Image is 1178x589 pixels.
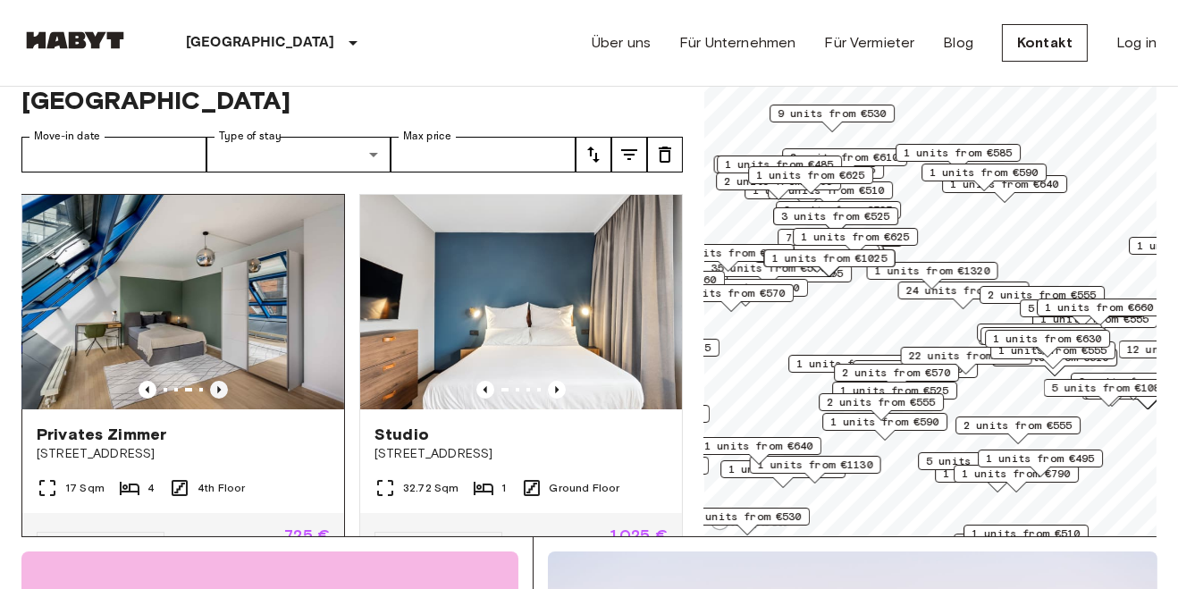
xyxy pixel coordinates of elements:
img: Marketing picture of unit DE-01-481-006-01 [360,195,682,409]
div: Map marker [683,279,808,307]
button: tune [647,137,683,172]
div: Map marker [898,282,1030,309]
span: 1.280 € [563,535,603,551]
span: 1 units from €630 [993,331,1102,347]
div: Map marker [782,148,907,176]
span: Privates Zimmer [37,424,166,445]
a: Marketing picture of unit DE-01-481-006-01Previous imagePrevious imageStudio[STREET_ADDRESS]32.72... [359,194,683,575]
div: Map marker [1037,299,1162,326]
span: 1 units from €590 [930,164,1039,181]
span: 1 units from €660 [1045,299,1154,316]
img: Habyt [21,31,129,49]
label: Max price [403,129,451,144]
a: Für Vermieter [824,32,914,54]
div: Map marker [867,262,998,290]
div: Map marker [663,244,795,272]
span: 1 units from €495 [986,450,1095,467]
span: 1 units from €790 [962,466,1071,482]
span: 1 units from €590 [830,414,939,430]
div: Map marker [748,166,873,194]
span: 17 Sqm [65,480,105,496]
span: 4 units from €605 [861,361,970,377]
div: Map marker [776,201,901,229]
span: 3 units from €525 [781,208,890,224]
span: 1 units from €525 [840,383,949,399]
span: 4 [147,480,155,496]
span: 1 units from €585 [904,145,1013,161]
span: 9 units from €530 [778,105,887,122]
img: Marketing picture of unit DE-01-010-002-01HF [22,195,344,409]
span: 1 units from €570 [677,285,786,301]
span: 1 units from €1025 [772,250,888,266]
span: 1 units from €640 [950,176,1059,192]
div: Map marker [822,413,947,441]
button: tune [576,137,611,172]
div: Map marker [985,330,1110,358]
span: 1 units from €485 [725,156,834,172]
span: Studio [374,424,429,445]
div: Map marker [750,456,881,484]
div: Map marker [963,525,1089,552]
input: Choose date [21,137,206,172]
a: Kontakt [1002,24,1088,62]
span: 2 units from €555 [988,287,1097,303]
span: 2 units from €510 [776,182,885,198]
button: Previous image [139,381,156,399]
div: Map marker [832,382,957,409]
span: 5 units from €1085 [1052,380,1167,396]
span: 1 units from €1320 [875,263,990,279]
div: Map marker [717,156,842,183]
div: Map marker [921,164,1047,191]
span: 2 units from €570 [842,365,951,381]
div: Map marker [955,417,1081,444]
p: [GEOGRAPHIC_DATA] [186,32,335,54]
span: 1 units from €570 [728,461,837,477]
button: tune [611,137,647,172]
span: [STREET_ADDRESS] [374,445,668,463]
div: Map marker [1020,299,1145,327]
div: Map marker [980,286,1105,314]
span: 1 units from €1130 [758,457,873,473]
span: 7 units from €585 [786,230,895,246]
span: 3 units from €530 [693,509,802,525]
div: Map marker [669,284,794,312]
div: Map marker [954,465,1079,492]
span: 1 units from €625 [801,229,910,245]
div: Map marker [954,534,1079,561]
label: Type of stay [219,129,282,144]
span: 1 units from €645 [985,324,1094,341]
div: Map marker [901,347,1032,374]
button: Previous image [476,381,494,399]
span: 4th Floor [198,480,245,496]
span: 2 units from €555 [963,417,1073,433]
a: Für Unternehmen [679,32,795,54]
span: 22 units from €575 [909,348,1024,364]
div: Map marker [770,105,895,132]
div: Map marker [773,207,898,235]
span: 1 units from €640 [989,328,1098,344]
a: Über uns [592,32,651,54]
a: Blog [943,32,973,54]
div: Map marker [714,156,846,183]
span: [STREET_ADDRESS] [37,445,330,463]
div: Map marker [764,249,896,277]
div: Map marker [793,228,918,256]
span: 5 units from €590 [926,453,1035,469]
a: Previous imagePrevious imagePrivates Zimmer[STREET_ADDRESS]17 Sqm44th FloorMove-in from [DATE]905... [21,194,345,575]
span: 3 units from €525 [784,202,893,218]
span: 2 units from €610 [790,149,899,165]
div: Map marker [977,324,1102,351]
span: 1 units from €510 [972,526,1081,542]
div: Map marker [1044,379,1175,407]
label: Move-in date [34,129,100,144]
span: 32.72 Sqm [403,480,459,496]
span: 1 [501,480,506,496]
span: 1 units from €625 [756,167,865,183]
div: Map marker [978,450,1103,477]
span: 905 € [244,535,277,551]
div: Map marker [896,144,1021,172]
div: Map marker [834,364,959,391]
div: Map marker [853,360,978,388]
a: Log in [1116,32,1157,54]
span: 1 units from €515 [602,340,711,356]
